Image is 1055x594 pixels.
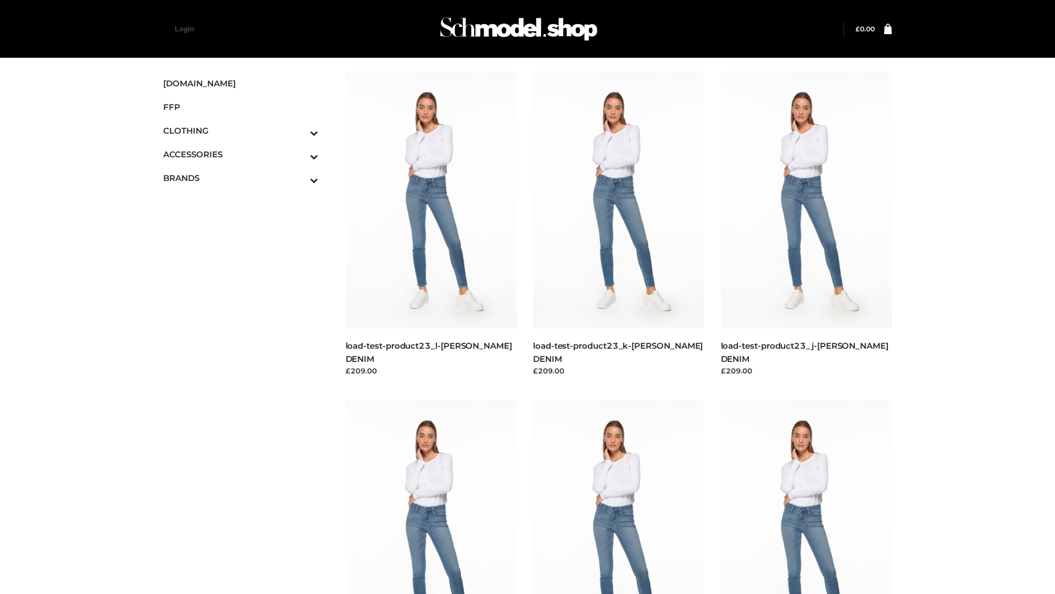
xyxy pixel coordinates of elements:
button: Toggle Submenu [280,142,318,166]
a: Login [175,25,194,33]
button: Toggle Submenu [280,166,318,190]
a: BRANDSToggle Submenu [163,166,318,190]
div: £209.00 [721,365,892,376]
bdi: 0.00 [856,25,875,33]
span: £ [856,25,860,33]
span: BRANDS [163,172,318,184]
div: £209.00 [346,365,517,376]
span: [DOMAIN_NAME] [163,77,318,90]
span: ACCESSORIES [163,148,318,161]
a: £0.00 [856,25,875,33]
a: load-test-product23_l-[PERSON_NAME] DENIM [346,340,512,364]
a: [DOMAIN_NAME] [163,71,318,95]
a: ACCESSORIESToggle Submenu [163,142,318,166]
a: FFP [163,95,318,119]
span: FFP [163,101,318,113]
span: CLOTHING [163,124,318,137]
button: Toggle Submenu [280,119,318,142]
a: CLOTHINGToggle Submenu [163,119,318,142]
img: Schmodel Admin 964 [436,7,601,51]
a: load-test-product23_j-[PERSON_NAME] DENIM [721,340,889,364]
a: load-test-product23_k-[PERSON_NAME] DENIM [533,340,703,364]
div: £209.00 [533,365,704,376]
